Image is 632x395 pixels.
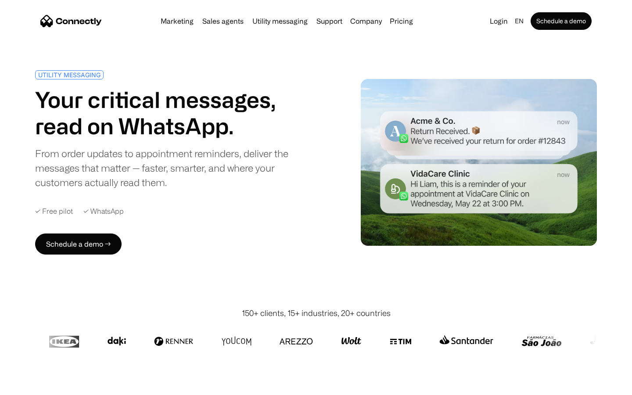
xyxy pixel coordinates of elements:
a: Pricing [386,18,417,25]
aside: Language selected: English [9,379,53,392]
h1: Your critical messages, read on WhatsApp. [35,86,312,139]
a: Marketing [157,18,197,25]
div: Company [350,15,382,27]
div: en [515,15,524,27]
a: Support [313,18,346,25]
a: Login [486,15,511,27]
a: Schedule a demo [531,12,592,30]
ul: Language list [18,380,53,392]
a: Utility messaging [249,18,311,25]
a: Sales agents [199,18,247,25]
div: ✓ WhatsApp [83,207,124,215]
div: ✓ Free pilot [35,207,73,215]
div: UTILITY MESSAGING [38,72,101,78]
div: From order updates to appointment reminders, deliver the messages that matter — faster, smarter, ... [35,146,312,190]
div: 150+ clients, 15+ industries, 20+ countries [242,307,391,319]
a: Schedule a demo → [35,233,122,255]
